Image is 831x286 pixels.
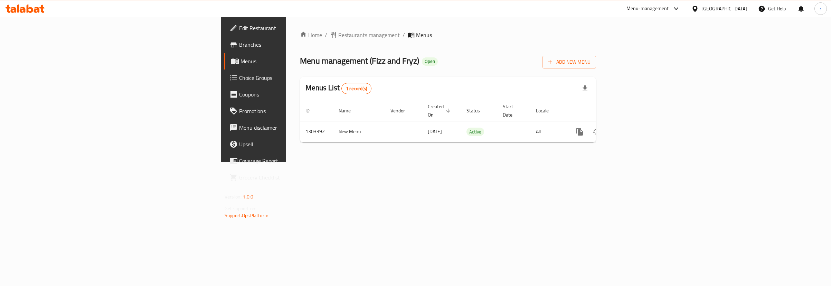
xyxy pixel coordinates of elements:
div: Total records count [341,83,371,94]
span: Locale [536,107,558,115]
span: Open [422,58,438,64]
nav: breadcrumb [300,31,596,39]
a: Upsell [224,136,360,153]
span: Created On [428,102,453,119]
div: Open [422,57,438,66]
td: - [497,121,530,142]
span: Grocery Checklist [239,173,355,182]
span: 1 record(s) [342,85,371,92]
span: Start Date [503,102,522,119]
button: Add New Menu [542,56,596,68]
th: Actions [566,100,643,121]
div: Menu-management [626,4,669,13]
li: / [403,31,405,39]
span: Menu management ( Fizz and Fryz ) [300,53,419,68]
span: Restaurants management [338,31,400,39]
span: Upsell [239,140,355,148]
span: Menus [240,57,355,65]
span: Vendor [390,107,414,115]
a: Promotions [224,103,360,119]
span: Edit Restaurant [239,24,355,32]
a: Choice Groups [224,70,360,86]
a: Restaurants management [330,31,400,39]
span: Get support on: [225,204,256,213]
a: Menus [224,53,360,70]
span: Choice Groups [239,74,355,82]
div: Export file [577,80,593,97]
table: enhanced table [300,100,643,142]
button: Change Status [588,123,605,140]
span: Menu disclaimer [239,123,355,132]
a: Grocery Checklist [224,169,360,186]
span: r [820,5,821,12]
span: Version: [225,192,242,201]
a: Coupons [224,86,360,103]
span: Active [466,128,484,136]
a: Coverage Report [224,153,360,169]
a: Menu disclaimer [224,119,360,136]
span: ID [305,107,319,115]
a: Edit Restaurant [224,20,360,36]
a: Branches [224,36,360,53]
a: Support.OpsPlatform [225,211,268,220]
span: Coverage Report [239,157,355,165]
button: more [572,123,588,140]
span: [DATE] [428,127,442,136]
span: Coupons [239,90,355,99]
span: Menus [416,31,432,39]
div: [GEOGRAPHIC_DATA] [701,5,747,12]
span: Add New Menu [548,58,591,66]
span: Promotions [239,107,355,115]
span: Branches [239,40,355,49]
span: Name [339,107,360,115]
h2: Menus List [305,83,371,94]
span: Status [466,107,489,115]
td: All [530,121,566,142]
span: 1.0.0 [243,192,253,201]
